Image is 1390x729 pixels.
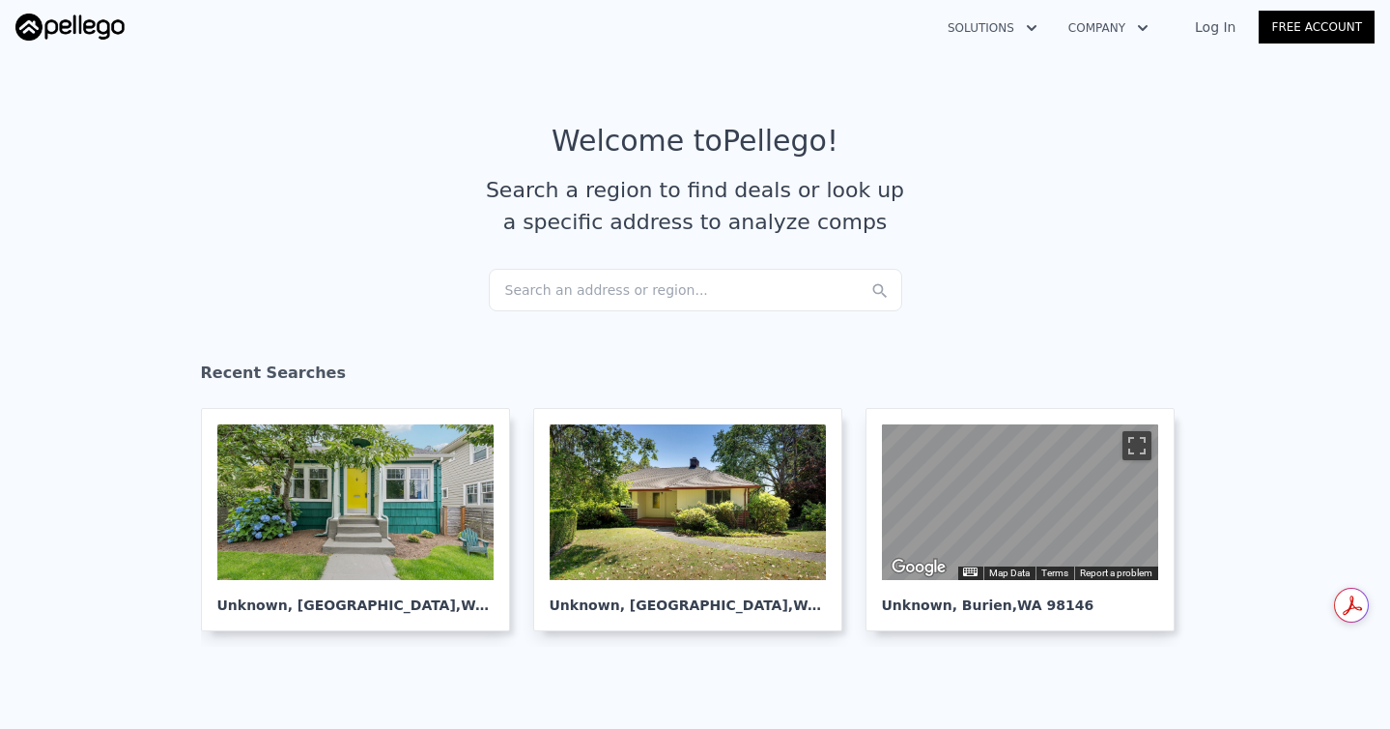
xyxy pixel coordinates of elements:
div: Unknown , Burien [882,580,1158,615]
div: Search a region to find deals or look up a specific address to analyze comps [479,174,912,238]
div: Recent Searches [201,346,1190,408]
div: Unknown , [GEOGRAPHIC_DATA] [217,580,494,615]
button: Solutions [932,11,1053,45]
div: Welcome to Pellego ! [552,124,838,159]
a: Report a problem [1080,568,1152,578]
a: Unknown, [GEOGRAPHIC_DATA],WA 98166 [533,408,858,631]
span: , WA 98144 [456,598,538,613]
div: Map [882,424,1158,580]
a: Open this area in Google Maps (opens a new window) [887,555,950,580]
div: Unknown , [GEOGRAPHIC_DATA] [550,580,826,615]
a: Map Unknown, Burien,WA 98146 [865,408,1190,631]
a: Unknown, [GEOGRAPHIC_DATA],WA 98144 [201,408,525,631]
button: Keyboard shortcuts [963,568,977,576]
img: Pellego [15,14,125,41]
span: , WA 98166 [788,598,870,613]
button: Map Data [989,567,1030,580]
span: , WA 98146 [1012,598,1094,613]
div: Search an address or region... [489,269,902,311]
div: Street View [882,424,1158,580]
button: Toggle fullscreen view [1122,431,1151,460]
a: Log In [1172,17,1259,37]
a: Terms [1041,568,1068,578]
a: Free Account [1259,11,1375,44]
button: Company [1053,11,1164,45]
img: Google [887,555,950,580]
